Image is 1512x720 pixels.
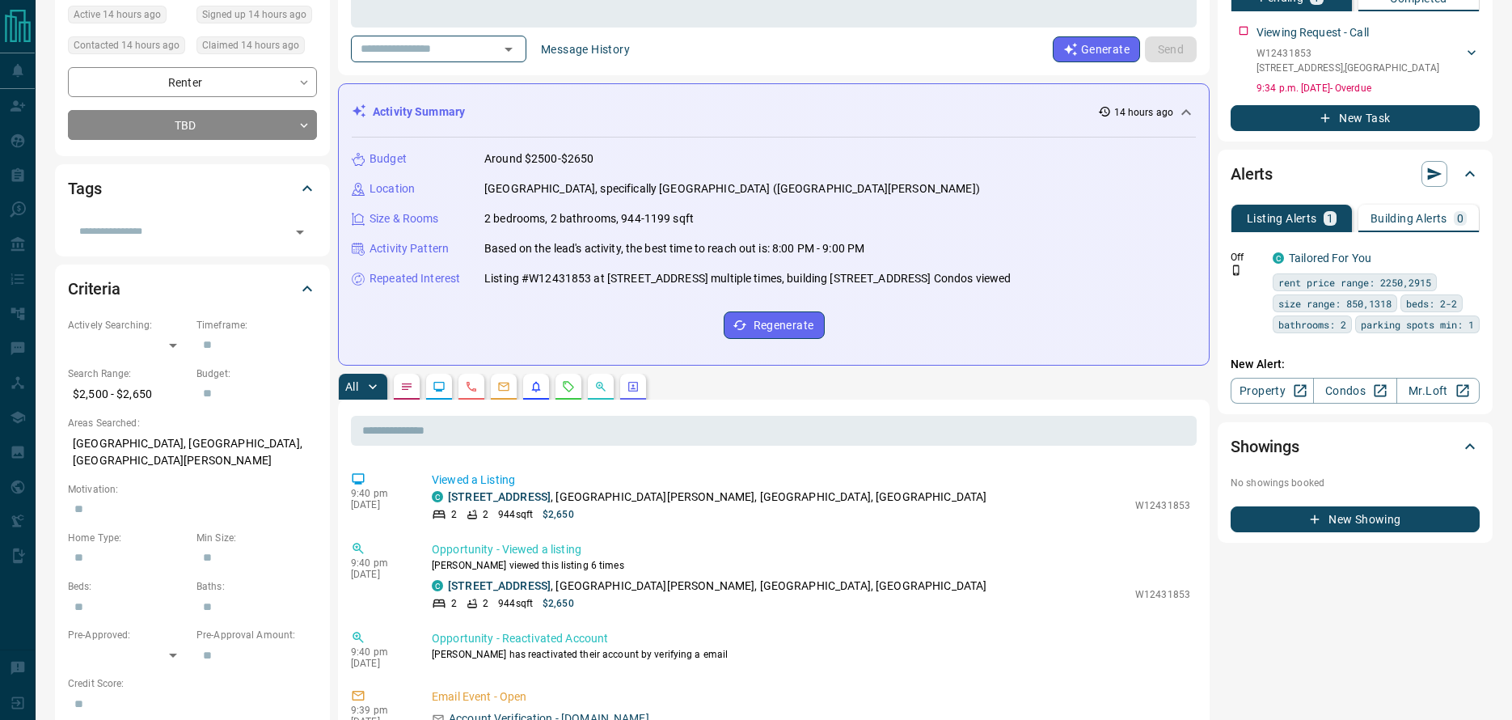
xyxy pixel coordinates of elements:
button: New Showing [1231,506,1480,532]
p: Home Type: [68,531,188,545]
p: No showings booked [1231,476,1480,490]
p: Location [370,180,415,197]
button: Regenerate [724,311,825,339]
p: W12431853 [1135,587,1190,602]
p: Off [1231,250,1263,265]
p: Opportunity - Viewed a listing [432,541,1190,558]
p: Actively Searching: [68,318,188,332]
p: Budget [370,150,407,167]
a: Property [1231,378,1314,404]
div: condos.ca [1273,252,1284,264]
p: Around $2500-$2650 [484,150,593,167]
svg: Notes [400,380,413,393]
p: Credit Score: [68,676,317,691]
p: [DATE] [351,658,408,669]
div: Alerts [1231,155,1480,193]
svg: Agent Actions [627,380,640,393]
p: 944 sqft [498,596,533,611]
p: Budget: [196,366,317,381]
p: , [GEOGRAPHIC_DATA][PERSON_NAME], [GEOGRAPHIC_DATA], [GEOGRAPHIC_DATA] [448,578,986,595]
svg: Lead Browsing Activity [433,380,446,393]
h2: Showings [1231,434,1299,460]
h2: Tags [68,176,101,201]
span: Claimed 14 hours ago [202,37,299,53]
svg: Listing Alerts [530,380,543,393]
svg: Opportunities [594,380,607,393]
p: Activity Pattern [370,240,449,257]
a: [STREET_ADDRESS] [448,490,551,503]
span: bathrooms: 2 [1278,316,1346,332]
p: 2 [483,596,488,611]
p: Email Event - Open [432,688,1190,705]
p: All [345,381,358,392]
h2: Criteria [68,276,120,302]
span: parking spots min: 1 [1361,316,1474,332]
button: Open [289,221,311,244]
button: Open [497,38,520,61]
p: Viewed a Listing [432,472,1190,489]
a: [STREET_ADDRESS] [448,579,551,592]
div: Tags [68,169,317,208]
p: 2 [451,596,457,611]
div: TBD [68,110,317,140]
p: Areas Searched: [68,416,317,430]
p: 2 [483,507,488,522]
button: New Task [1231,105,1480,131]
button: Generate [1053,36,1140,62]
div: Mon Oct 13 2025 [68,6,188,28]
p: Search Range: [68,366,188,381]
p: 944 sqft [498,507,533,522]
span: Active 14 hours ago [74,6,161,23]
p: 14 hours ago [1114,105,1173,120]
div: condos.ca [432,491,443,502]
p: Activity Summary [373,104,465,121]
svg: Emails [497,380,510,393]
div: Mon Oct 13 2025 [196,6,317,28]
p: Baths: [196,579,317,594]
p: Beds: [68,579,188,594]
p: 1 [1327,213,1333,224]
p: W12431853 [1135,498,1190,513]
p: Pre-Approved: [68,628,188,642]
p: Building Alerts [1371,213,1447,224]
p: 9:39 pm [351,705,408,716]
p: 9:40 pm [351,557,408,569]
p: Viewing Request - Call [1256,24,1369,41]
span: Contacted 14 hours ago [74,37,179,53]
p: 9:34 p.m. [DATE] - Overdue [1256,81,1480,95]
p: [DATE] [351,569,408,580]
div: Criteria [68,269,317,308]
p: [GEOGRAPHIC_DATA], specifically [GEOGRAPHIC_DATA] ([GEOGRAPHIC_DATA][PERSON_NAME]) [484,180,980,197]
p: $2,650 [543,596,574,611]
svg: Calls [465,380,478,393]
div: Renter [68,67,317,97]
p: Size & Rooms [370,210,439,227]
div: Activity Summary14 hours ago [352,97,1196,127]
span: beds: 2-2 [1406,295,1457,311]
p: Opportunity - Reactivated Account [432,630,1190,647]
a: Mr.Loft [1396,378,1480,404]
p: Repeated Interest [370,270,460,287]
p: W12431853 [1256,46,1439,61]
svg: Push Notification Only [1231,265,1242,276]
a: Tailored For You [1289,252,1371,265]
div: W12431853[STREET_ADDRESS],[GEOGRAPHIC_DATA] [1256,43,1480,78]
p: 2 [451,507,457,522]
span: rent price range: 2250,2915 [1278,274,1431,290]
p: Timeframe: [196,318,317,332]
p: [DATE] [351,499,408,510]
span: Signed up 14 hours ago [202,6,306,23]
a: Condos [1313,378,1396,404]
p: Listing Alerts [1247,213,1317,224]
p: Min Size: [196,531,317,545]
p: 2 bedrooms, 2 bathrooms, 944-1199 sqft [484,210,694,227]
svg: Requests [562,380,575,393]
p: $2,500 - $2,650 [68,381,188,408]
p: New Alert: [1231,356,1480,373]
div: Showings [1231,427,1480,466]
div: Mon Oct 13 2025 [68,36,188,59]
p: [STREET_ADDRESS] , [GEOGRAPHIC_DATA] [1256,61,1439,75]
div: condos.ca [432,580,443,591]
div: Mon Oct 13 2025 [196,36,317,59]
button: Message History [531,36,640,62]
